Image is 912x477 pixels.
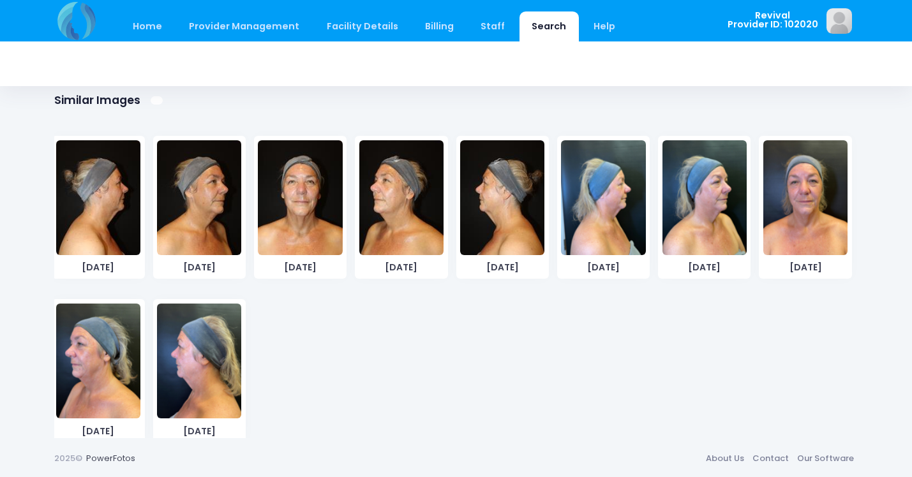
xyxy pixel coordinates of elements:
[412,11,466,41] a: Billing
[54,452,82,464] span: 2025©
[157,304,241,418] img: image
[460,140,544,255] img: image
[561,140,645,255] img: image
[359,261,444,274] span: [DATE]
[54,94,140,107] h1: Similar Images
[793,446,858,469] a: Our Software
[826,8,852,34] img: image
[56,261,140,274] span: [DATE]
[157,140,241,255] img: image
[56,140,140,255] img: image
[520,11,579,41] a: Search
[157,261,241,274] span: [DATE]
[581,11,627,41] a: Help
[157,425,241,438] span: [DATE]
[763,261,848,274] span: [DATE]
[561,261,645,274] span: [DATE]
[460,261,544,274] span: [DATE]
[56,425,140,438] span: [DATE]
[258,140,342,255] img: image
[749,446,793,469] a: Contact
[468,11,518,41] a: Staff
[662,140,747,255] img: image
[56,304,140,418] img: image
[177,11,312,41] a: Provider Management
[86,452,135,464] a: PowerFotos
[763,140,848,255] img: image
[314,11,410,41] a: Facility Details
[662,261,747,274] span: [DATE]
[728,11,818,29] span: Revival Provider ID: 102020
[359,140,444,255] img: image
[258,261,342,274] span: [DATE]
[702,446,749,469] a: About Us
[121,11,175,41] a: Home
